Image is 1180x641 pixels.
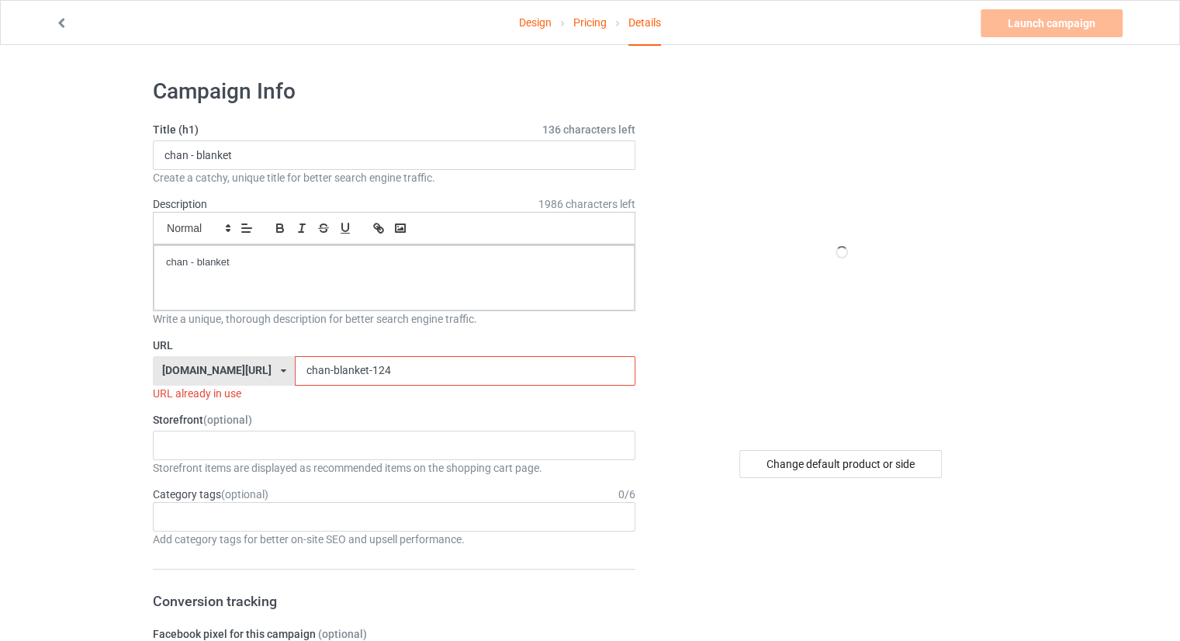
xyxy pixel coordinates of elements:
h1: Campaign Info [153,78,635,106]
a: Design [519,1,552,44]
div: URL already in use [153,386,635,401]
p: chan - blanket [166,255,622,270]
a: Pricing [573,1,607,44]
div: Write a unique, thorough description for better search engine traffic. [153,311,635,327]
div: Storefront items are displayed as recommended items on the shopping cart page. [153,460,635,476]
span: (optional) [221,488,268,501]
div: [DOMAIN_NAME][URL] [162,365,272,376]
label: Storefront [153,412,635,428]
div: Add category tags for better on-site SEO and upsell performance. [153,532,635,547]
div: 0 / 6 [618,487,635,502]
label: Description [153,198,207,210]
label: Category tags [153,487,268,502]
div: Details [628,1,661,46]
h3: Conversion tracking [153,592,635,610]
div: Change default product or side [739,450,942,478]
span: 136 characters left [542,122,635,137]
span: 1986 characters left [538,196,635,212]
span: (optional) [318,628,367,640]
div: Create a catchy, unique title for better search engine traffic. [153,170,635,185]
label: Title (h1) [153,122,635,137]
span: (optional) [203,414,252,426]
label: URL [153,338,635,353]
